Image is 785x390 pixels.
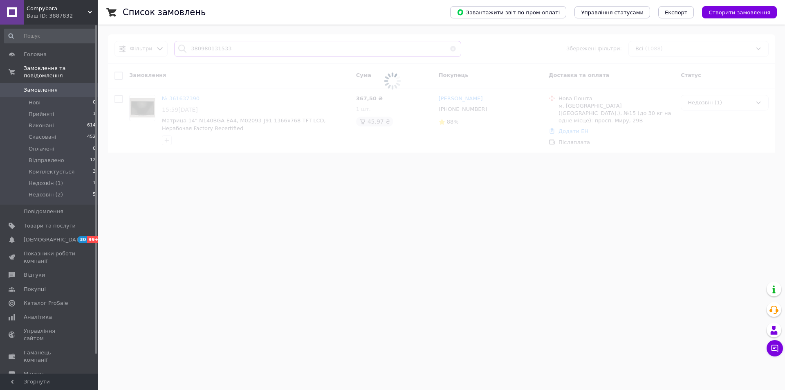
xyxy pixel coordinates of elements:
span: 0 [93,99,96,106]
span: 1 [93,180,96,187]
h1: Список замовлень [123,7,206,17]
span: Експорт [665,9,688,16]
span: Оплачені [29,145,54,153]
span: 614 [87,122,96,129]
span: Нові [29,99,40,106]
span: 1 [93,110,96,118]
span: Головна [24,51,47,58]
button: Чат з покупцем [767,340,783,356]
span: 0 [93,145,96,153]
span: Маркет [24,370,45,378]
span: Показники роботи компанії [24,250,76,265]
span: Управління сайтом [24,327,76,342]
span: 452 [87,133,96,141]
span: Compybara [27,5,88,12]
span: Гаманець компанії [24,349,76,364]
button: Управління статусами [574,6,650,18]
span: Покупці [24,286,46,293]
button: Експорт [658,6,694,18]
span: 12 [90,157,96,164]
button: Завантажити звіт по пром-оплаті [450,6,566,18]
span: Замовлення та повідомлення [24,65,98,79]
button: Створити замовлення [702,6,777,18]
span: [DEMOGRAPHIC_DATA] [24,236,84,243]
span: Комплектується [29,168,74,176]
span: 30 [78,236,87,243]
span: Управління статусами [581,9,644,16]
span: Виконані [29,122,54,129]
div: Ваш ID: 3887832 [27,12,98,20]
span: Недозвін (1) [29,180,63,187]
span: Відгуки [24,271,45,279]
input: Пошук [4,29,96,43]
span: Завантажити звіт по пром-оплаті [457,9,560,16]
span: Товари та послуги [24,222,76,230]
span: Прийняті [29,110,54,118]
span: Скасовані [29,133,56,141]
span: Повідомлення [24,208,63,215]
span: 3 [93,168,96,176]
span: Недозвін (2) [29,191,63,198]
span: 5 [93,191,96,198]
span: Аналітика [24,313,52,321]
span: Каталог ProSale [24,300,68,307]
span: Замовлення [24,86,58,94]
a: Створити замовлення [694,9,777,15]
span: Відправлено [29,157,64,164]
span: 99+ [87,236,101,243]
span: Створити замовлення [709,9,770,16]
